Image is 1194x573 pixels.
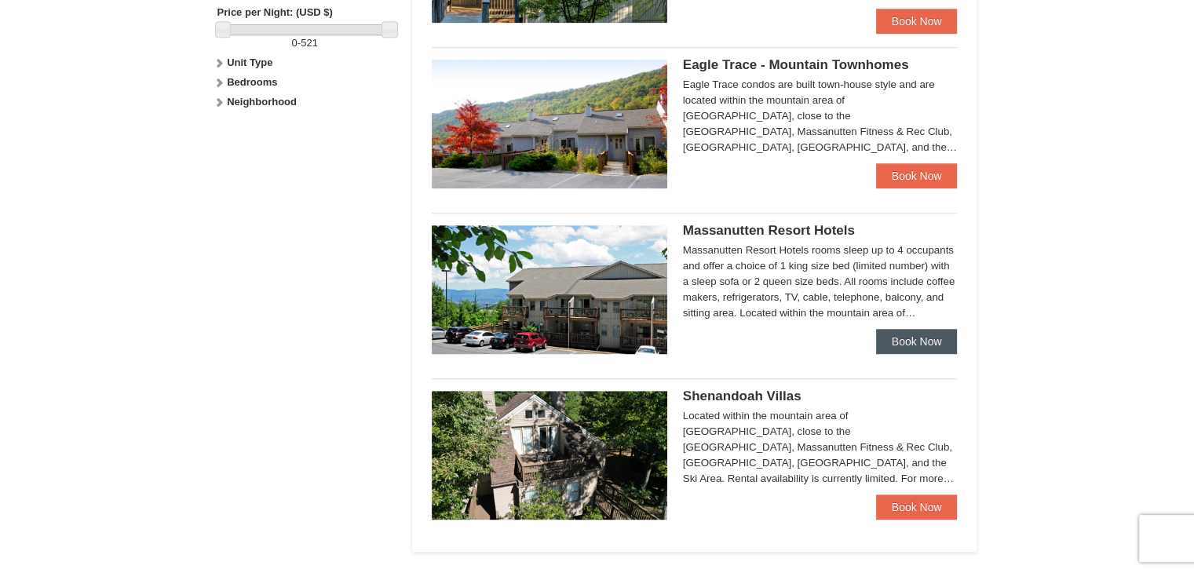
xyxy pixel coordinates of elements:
span: 0 [292,37,298,49]
a: Book Now [876,329,958,354]
span: 521 [301,37,318,49]
strong: Neighborhood [227,96,297,108]
img: 19219019-2-e70bf45f.jpg [432,391,667,520]
span: Eagle Trace - Mountain Townhomes [683,57,909,72]
img: 19218983-1-9b289e55.jpg [432,60,667,188]
img: 19219026-1-e3b4ac8e.jpg [432,225,667,354]
div: Eagle Trace condos are built town-house style and are located within the mountain area of [GEOGRA... [683,77,958,155]
a: Book Now [876,163,958,188]
strong: Bedrooms [227,76,277,88]
a: Book Now [876,9,958,34]
label: - [217,35,393,51]
strong: Unit Type [227,57,272,68]
strong: Price per Night: (USD $) [217,6,333,18]
div: Massanutten Resort Hotels rooms sleep up to 4 occupants and offer a choice of 1 king size bed (li... [683,243,958,321]
a: Book Now [876,495,958,520]
span: Shenandoah Villas [683,389,801,403]
span: Massanutten Resort Hotels [683,223,855,238]
div: Located within the mountain area of [GEOGRAPHIC_DATA], close to the [GEOGRAPHIC_DATA], Massanutte... [683,408,958,487]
